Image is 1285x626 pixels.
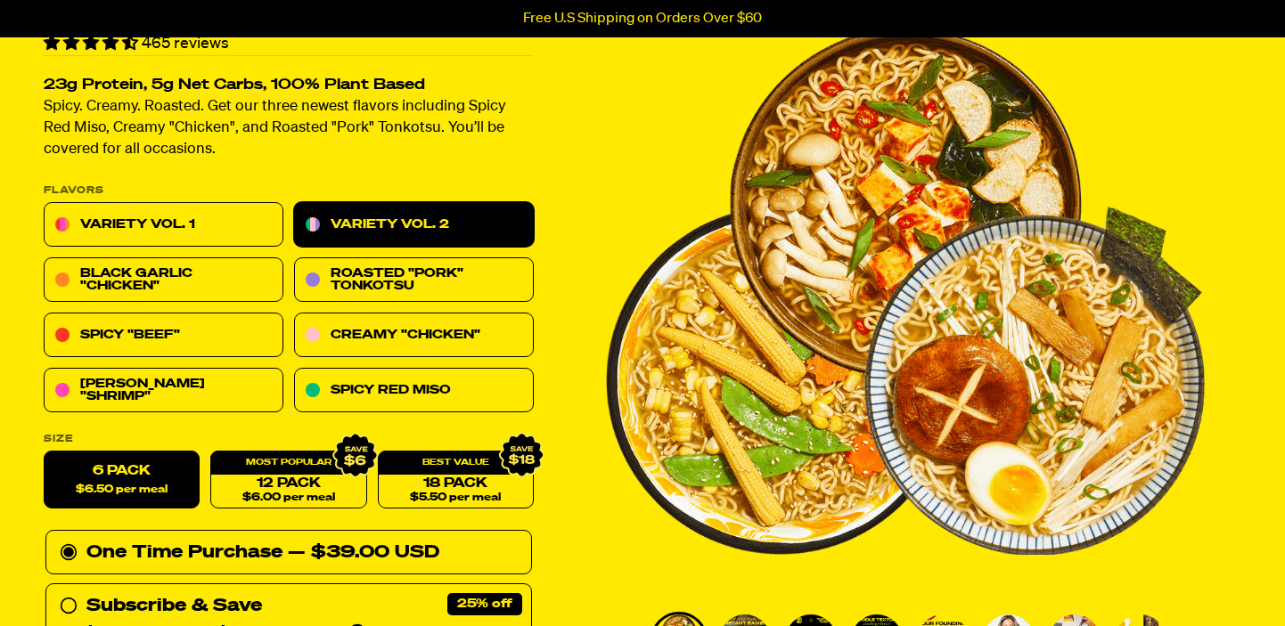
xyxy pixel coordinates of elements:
iframe: Marketing Popup [9,543,188,617]
div: One Time Purchase [60,539,518,567]
p: Free U.S Shipping on Orders Over $60 [523,11,762,27]
span: $6.50 per meal [76,484,168,496]
span: 4.70 stars [44,36,142,52]
a: Roasted "Pork" Tonkotsu [294,258,534,303]
a: Variety Vol. 1 [44,203,283,248]
a: Black Garlic "Chicken" [44,258,283,303]
a: Spicy "Beef" [44,313,283,358]
label: 6 Pack [44,451,200,509]
a: 18 Pack$5.50 per meal [378,451,534,509]
a: Variety Vol. 2 [294,203,534,248]
div: — $39.00 USD [288,539,439,567]
a: [PERSON_NAME] "Shrimp" [44,369,283,413]
span: $5.50 per meal [410,492,501,504]
h2: 23g Protein, 5g Net Carbs, 100% Plant Based [44,78,534,93]
p: Spicy. Creamy. Roasted. Get our three newest flavors including Spicy Red Miso, Creamy "Chicken", ... [44,97,534,161]
a: 12 Pack$6.00 per meal [210,451,366,509]
p: Flavors [44,186,534,196]
a: Creamy "Chicken" [294,313,534,358]
a: Spicy Red Miso [294,369,534,413]
label: Size [44,435,534,444]
span: 465 reviews [142,36,229,52]
span: $6.00 per meal [242,492,335,504]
